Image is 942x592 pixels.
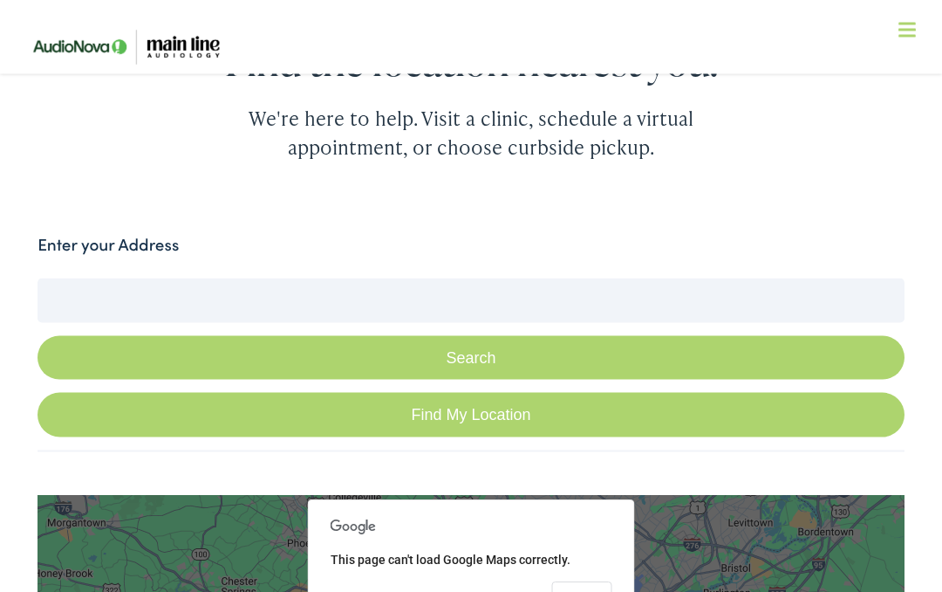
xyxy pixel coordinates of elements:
a: Find My Location [38,393,904,437]
button: Search [38,336,904,381]
a: What We Offer [32,70,924,107]
div: We're here to help. Visit a clinic, schedule a virtual appointment, or choose curbside pickup. [192,104,750,162]
span: This page can't load Google Maps correctly. [331,554,570,568]
input: Enter your address or zip code [38,279,904,322]
label: Enter your Address [38,232,179,258]
h1: Find the location nearest you. [19,37,924,83]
